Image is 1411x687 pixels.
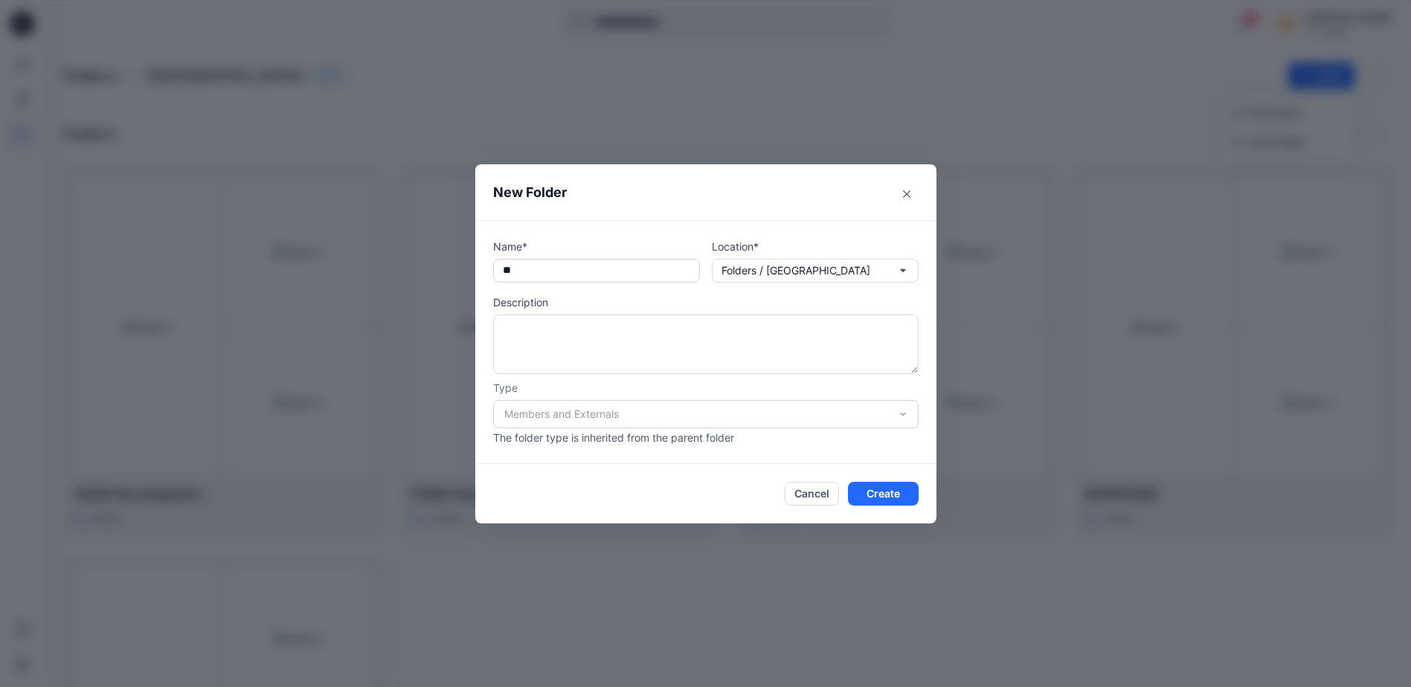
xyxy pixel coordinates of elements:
header: New Folder [475,164,936,220]
button: Cancel [785,482,839,506]
p: Type [493,380,919,396]
p: Location* [712,239,919,254]
p: Description [493,294,919,310]
p: Folders / [GEOGRAPHIC_DATA] [721,262,870,279]
button: Close [895,182,919,206]
p: The folder type is inherited from the parent folder [493,430,919,445]
button: Create [848,482,919,506]
button: Folders / [GEOGRAPHIC_DATA] [712,259,919,283]
p: Name* [493,239,700,254]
